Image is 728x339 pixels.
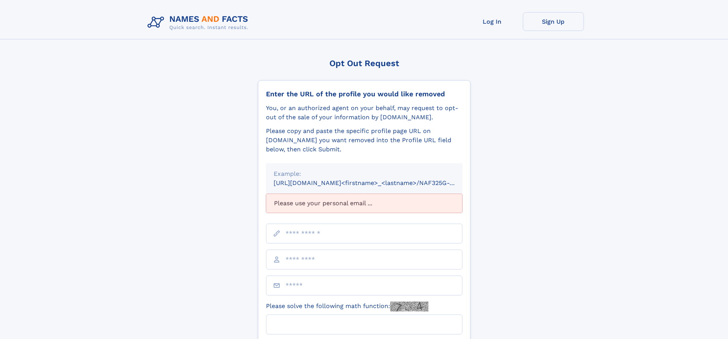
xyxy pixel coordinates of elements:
div: Opt Out Request [258,58,470,68]
img: Logo Names and Facts [144,12,255,33]
label: Please solve the following math function: [266,302,428,311]
div: You, or an authorized agent on your behalf, may request to opt-out of the sale of your informatio... [266,104,462,122]
a: Sign Up [523,12,584,31]
div: Example: [274,169,455,178]
a: Log In [462,12,523,31]
div: Enter the URL of the profile you would like removed [266,90,462,98]
div: Please use your personal email ... [266,194,462,213]
small: [URL][DOMAIN_NAME]<firstname>_<lastname>/NAF325G-xxxxxxxx [274,179,477,187]
div: Please copy and paste the specific profile page URL on [DOMAIN_NAME] you want removed into the Pr... [266,127,462,154]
